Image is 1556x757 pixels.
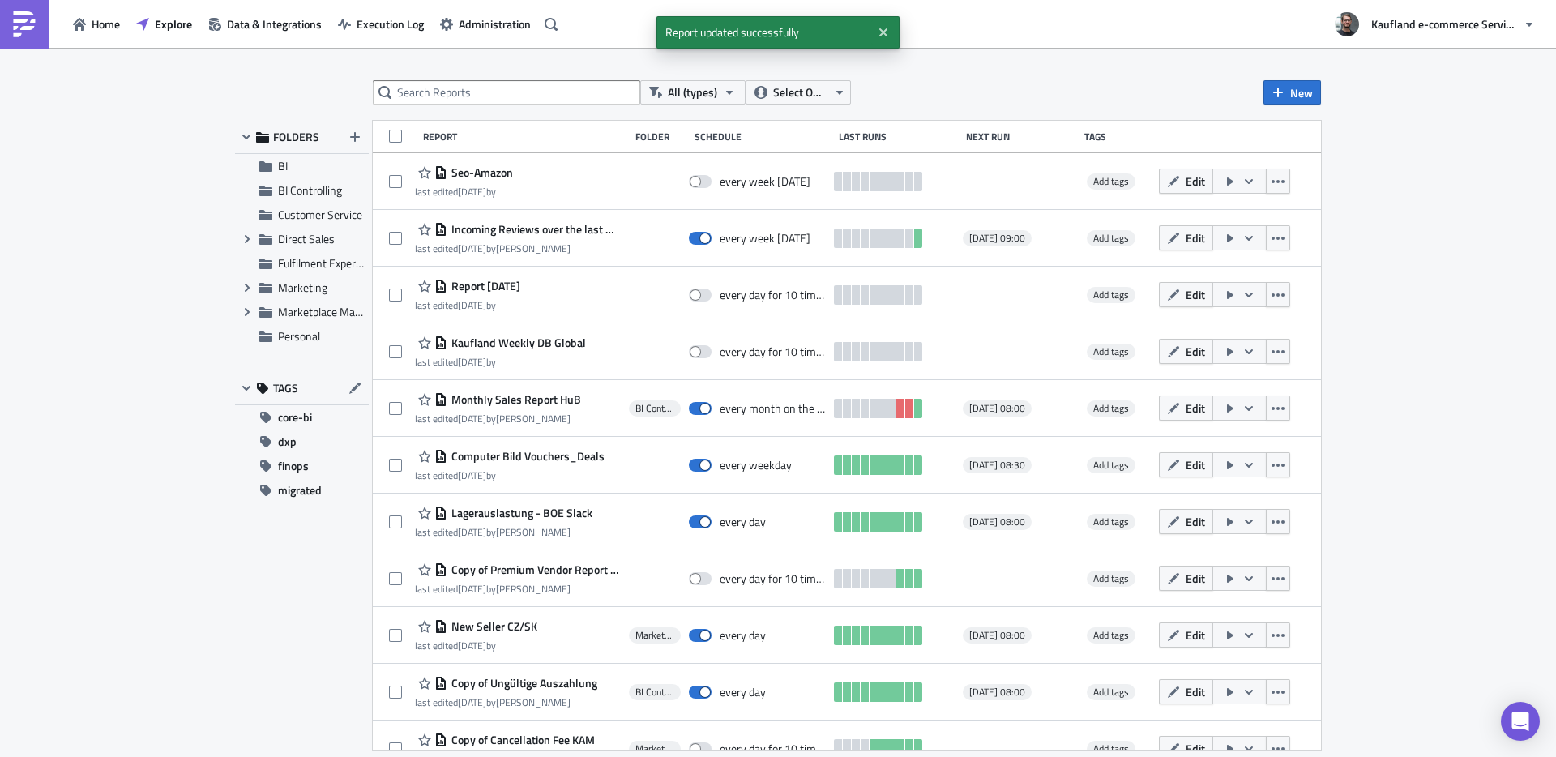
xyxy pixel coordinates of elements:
button: New [1263,80,1321,105]
button: Select Owner [746,80,851,105]
span: New Seller CZ/SK [447,619,537,634]
span: Home [92,15,120,32]
div: last edited by [415,469,605,481]
span: [DATE] 08:00 [969,686,1025,699]
span: Incoming Reviews over the last week [447,222,621,237]
button: Administration [432,11,539,36]
span: Customer Service [278,206,362,223]
div: every day [720,685,766,699]
img: PushMetrics [11,11,37,37]
span: Add tags [1087,627,1135,644]
time: 2025-08-04T07:57:52Z [458,411,486,426]
button: Execution Log [330,11,432,36]
span: Computer Bild Vouchers_Deals [447,449,605,464]
span: Copy of Cancellation Fee KAM [447,733,595,747]
span: [DATE] 08:00 [969,402,1025,415]
button: Explore [128,11,200,36]
span: Add tags [1093,344,1129,359]
span: Add tags [1093,571,1129,586]
time: 2025-08-12T10:16:04Z [458,184,486,199]
span: Edit [1186,513,1205,530]
span: Edit [1186,229,1205,246]
div: last edited by [PERSON_NAME] [415,413,581,425]
span: Add tags [1093,741,1129,756]
span: Marketplace Management [635,629,674,642]
div: last edited by [415,639,537,652]
span: Add tags [1087,571,1135,587]
span: Copy of Ungültige Auszahlung [447,676,597,691]
span: Administration [459,15,531,32]
span: Add tags [1087,344,1135,360]
input: Search Reports [373,80,640,105]
span: Select Owner [773,83,827,101]
div: Schedule [695,130,831,143]
span: Data & Integrations [227,15,322,32]
button: Close [871,20,896,45]
time: 2025-07-14T07:07:07Z [458,695,486,710]
button: migrated [235,478,369,503]
span: Edit [1186,570,1205,587]
time: 2025-07-23T10:06:47Z [458,581,486,597]
span: [DATE] 08:00 [969,515,1025,528]
span: Add tags [1093,400,1129,416]
span: BI Controlling [635,686,674,699]
button: Edit [1159,339,1213,364]
span: Report 2025-08-11 [447,279,520,293]
span: Add tags [1093,287,1129,302]
span: FOLDERS [273,130,319,144]
div: last edited by [415,299,520,311]
span: dxp [278,430,297,454]
span: Edit [1186,400,1205,417]
span: Edit [1186,740,1205,757]
span: Report updated successfully [656,16,871,49]
span: Direct Sales [278,230,335,247]
time: 2025-08-11T14:21:27Z [458,297,486,313]
span: Add tags [1093,514,1129,529]
button: dxp [235,430,369,454]
button: Edit [1159,622,1213,648]
time: 2025-07-10T13:57:29Z [458,524,486,540]
time: 2025-07-24T10:00:04Z [458,468,486,483]
span: Add tags [1093,627,1129,643]
span: migrated [278,478,322,503]
span: Add tags [1087,684,1135,700]
button: Edit [1159,566,1213,591]
span: Explore [155,15,192,32]
button: Edit [1159,452,1213,477]
div: last edited by [PERSON_NAME] [415,242,621,254]
div: every week on Wednesday [720,174,810,189]
span: Edit [1186,456,1205,473]
span: Add tags [1093,457,1129,473]
div: every month on the 1st [720,401,827,416]
button: Data & Integrations [200,11,330,36]
span: TAGS [273,381,298,396]
span: Marketplace Management [635,742,674,755]
span: Monthly Sales Report HuB [447,392,581,407]
span: core-bi [278,405,312,430]
span: Kaufland e-commerce Services GmbH & Co. KG [1371,15,1517,32]
div: every weekday [720,458,792,473]
span: Marketing [278,279,327,296]
span: BI Controlling [635,402,674,415]
div: Open Intercom Messenger [1501,702,1540,741]
span: Fulfilment Experience [278,254,381,272]
span: Add tags [1087,230,1135,246]
div: last edited by [415,356,586,368]
img: Avatar [1333,11,1361,38]
div: last edited by [415,186,513,198]
div: last edited by [PERSON_NAME] [415,526,592,538]
span: Seo-Amazon [447,165,513,180]
span: [DATE] 09:00 [969,232,1025,245]
span: Copy of Premium Vendor Report - Direct Sales [447,562,621,577]
span: Add tags [1087,514,1135,530]
span: New [1290,84,1313,101]
span: BI [278,157,288,174]
div: Next Run [966,130,1077,143]
span: [DATE] 08:00 [969,629,1025,642]
div: Report [423,130,627,143]
a: Home [65,11,128,36]
button: Kaufland e-commerce Services GmbH & Co. KG [1325,6,1544,42]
